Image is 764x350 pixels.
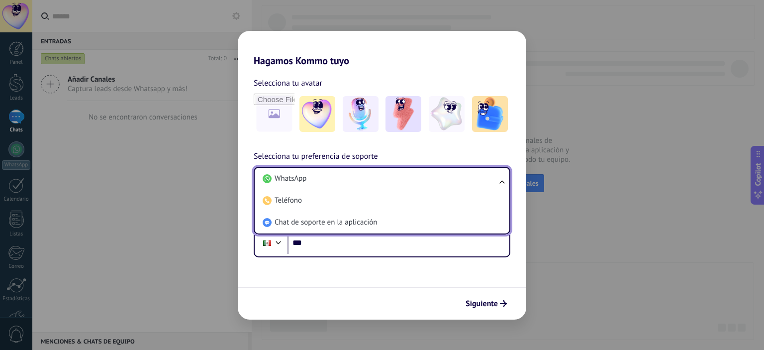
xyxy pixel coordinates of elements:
span: Siguiente [466,300,498,307]
img: -3.jpeg [385,96,421,132]
span: Chat de soporte en la aplicación [275,218,377,228]
h2: Hagamos Kommo tuyo [238,31,526,67]
img: -5.jpeg [472,96,508,132]
span: Teléfono [275,196,302,206]
div: Mexico: + 52 [258,233,277,253]
button: Siguiente [461,295,511,312]
img: -1.jpeg [299,96,335,132]
img: -2.jpeg [343,96,379,132]
span: Selecciona tu preferencia de soporte [254,150,378,163]
span: Selecciona tu avatar [254,77,322,90]
img: -4.jpeg [429,96,465,132]
span: WhatsApp [275,174,306,184]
